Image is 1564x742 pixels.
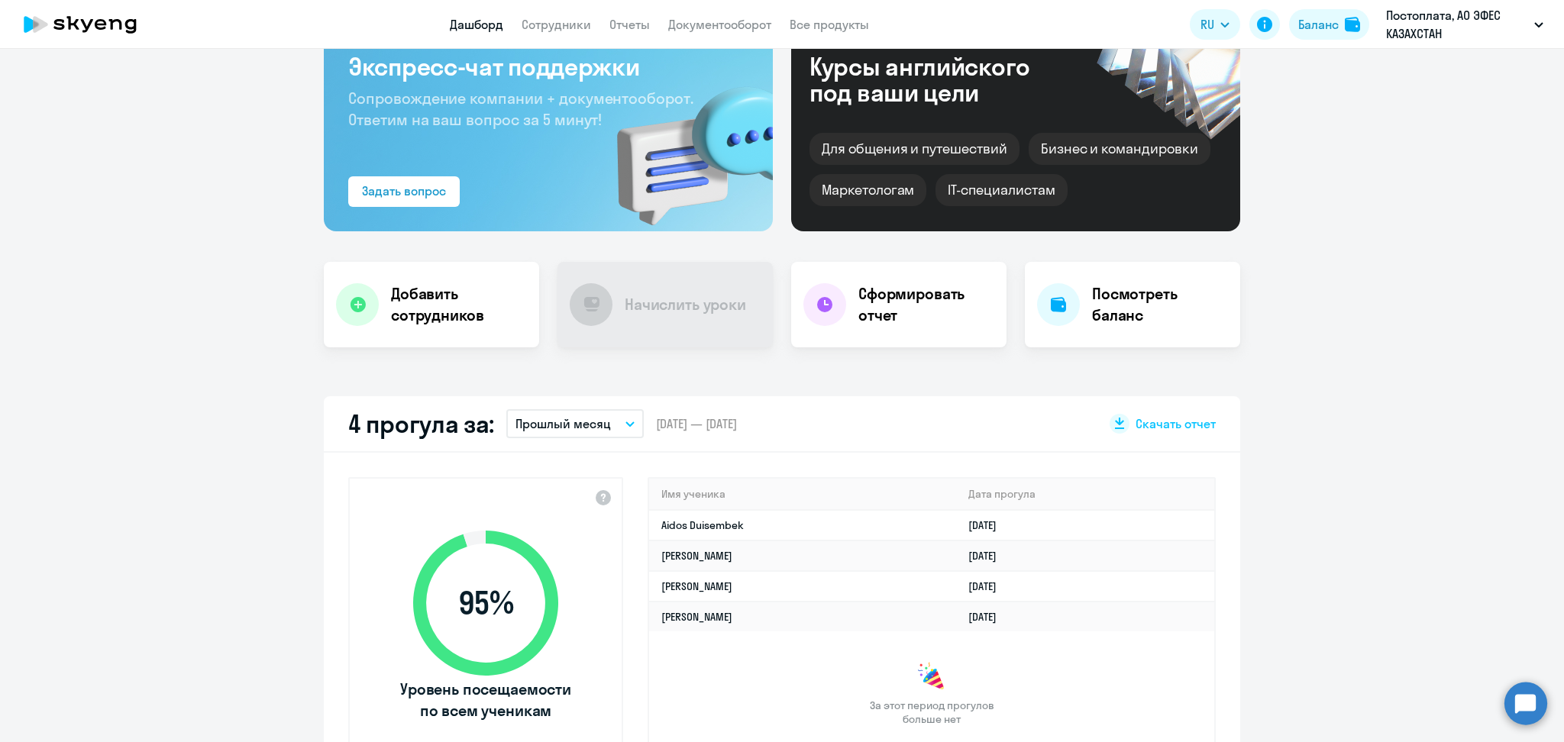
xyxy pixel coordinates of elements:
[522,17,591,32] a: Сотрудники
[1378,6,1551,43] button: Постоплата, АО ЭФЕС КАЗАХСТАН
[956,479,1214,510] th: Дата прогула
[348,51,748,82] h3: Экспресс-чат поддержки
[1345,17,1360,32] img: balance
[1386,6,1528,43] p: Постоплата, АО ЭФЕС КАЗАХСТАН
[668,17,771,32] a: Документооборот
[348,89,693,129] span: Сопровождение компании + документооборот. Ответим на ваш вопрос за 5 минут!
[649,479,956,510] th: Имя ученика
[858,283,994,326] h4: Сформировать отчет
[968,610,1009,624] a: [DATE]
[968,579,1009,593] a: [DATE]
[609,17,650,32] a: Отчеты
[348,408,494,439] h2: 4 прогула за:
[391,283,527,326] h4: Добавить сотрудников
[1190,9,1240,40] button: RU
[506,409,644,438] button: Прошлый месяц
[398,679,574,721] span: Уровень посещаемости по всем ученикам
[661,579,732,593] a: [PERSON_NAME]
[661,518,744,532] a: Aidos Duisembek
[809,53,1071,105] div: Курсы английского под ваши цели
[595,60,773,231] img: bg-img
[515,415,611,433] p: Прошлый месяц
[809,133,1020,165] div: Для общения и путешествий
[362,182,446,200] div: Задать вопрос
[656,415,737,432] span: [DATE] — [DATE]
[348,176,460,207] button: Задать вопрос
[868,698,996,726] span: За этот период прогулов больше нет
[398,585,574,621] span: 95 %
[968,518,1009,532] a: [DATE]
[1298,15,1339,34] div: Баланс
[809,174,926,206] div: Маркетологам
[661,610,732,624] a: [PERSON_NAME]
[1289,9,1369,40] button: Балансbalance
[790,17,869,32] a: Все продукты
[1092,283,1228,326] h4: Посмотреть баланс
[450,17,503,32] a: Дашборд
[935,174,1067,206] div: IT-специалистам
[968,549,1009,563] a: [DATE]
[625,294,746,315] h4: Начислить уроки
[661,549,732,563] a: [PERSON_NAME]
[1200,15,1214,34] span: RU
[1136,415,1216,432] span: Скачать отчет
[916,662,947,692] img: congrats
[1029,133,1210,165] div: Бизнес и командировки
